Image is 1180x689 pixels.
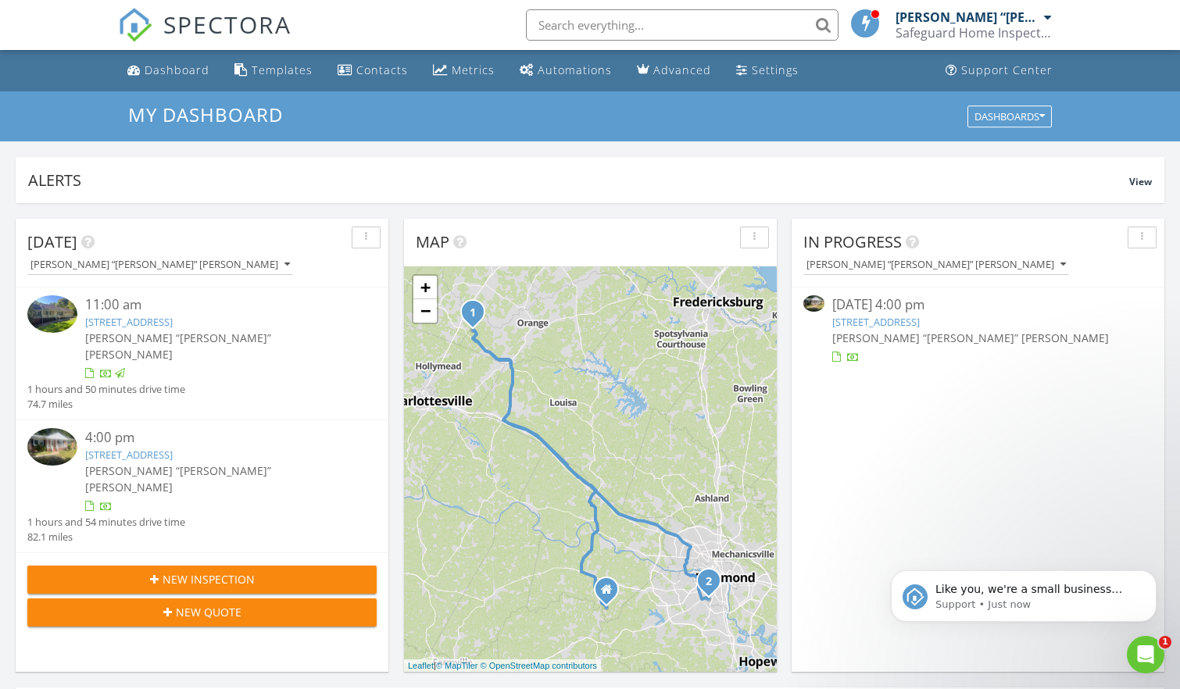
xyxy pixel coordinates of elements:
[803,295,824,311] img: 9357619%2Fcover_photos%2FE37nse8x7vzX8C2R6jRJ%2Fsmall.9357619-1756322654793
[145,62,209,77] div: Dashboard
[481,661,597,670] a: © OpenStreetMap contributors
[27,598,377,627] button: New Quote
[128,102,283,127] span: My Dashboard
[967,105,1052,127] button: Dashboards
[631,56,717,85] a: Advanced
[709,580,718,590] div: 2419 Brinkwood Dr, Richmond, VA 23224
[163,571,255,587] span: New Inspection
[961,62,1053,77] div: Support Center
[85,448,173,462] a: [STREET_ADDRESS]
[1127,636,1164,673] iframe: Intercom live chat
[473,312,482,321] div: 13161 Dogwood Ln, Barboursville, VA 22923
[803,295,1153,365] a: [DATE] 4:00 pm [STREET_ADDRESS] [PERSON_NAME] “[PERSON_NAME]” [PERSON_NAME]
[28,170,1129,191] div: Alerts
[867,537,1180,647] iframe: Intercom notifications message
[730,56,805,85] a: Settings
[404,659,601,673] div: |
[513,56,618,85] a: Automations (Basic)
[228,56,319,85] a: Templates
[27,530,185,544] div: 82.1 miles
[896,9,1040,25] div: [PERSON_NAME] “[PERSON_NAME]” [PERSON_NAME]
[30,259,290,270] div: [PERSON_NAME] “[PERSON_NAME]” [PERSON_NAME]
[27,231,77,252] span: [DATE]
[706,577,712,587] i: 2
[470,308,476,319] i: 1
[27,515,185,530] div: 1 hours and 54 minutes drive time
[85,330,271,362] span: [PERSON_NAME] “[PERSON_NAME]” [PERSON_NAME]
[896,25,1052,41] div: Safeguard Home Inspection
[27,428,77,466] img: 9357619%2Fcover_photos%2FE37nse8x7vzX8C2R6jRJ%2Fsmall.9357619-1756322654793
[85,428,347,448] div: 4:00 pm
[27,397,185,412] div: 74.7 miles
[121,56,216,85] a: Dashboard
[1159,636,1171,648] span: 1
[252,62,313,77] div: Templates
[27,295,77,333] img: 9352388%2Fcover_photos%2Fn00QeadEhhAApKAtovOu%2Fsmall.9352388-1756303700021
[118,8,152,42] img: The Best Home Inspection Software - Spectora
[27,566,377,594] button: New Inspection
[85,295,347,315] div: 11:00 am
[606,589,616,598] div: 721 Petersburg Rd, Powhatan VA 23139
[27,382,185,397] div: 1 hours and 50 minutes drive time
[452,62,495,77] div: Metrics
[974,111,1045,122] div: Dashboards
[85,315,173,329] a: [STREET_ADDRESS]
[436,661,478,670] a: © MapTiler
[176,604,241,620] span: New Quote
[163,8,291,41] span: SPECTORA
[413,276,437,299] a: Zoom in
[408,661,434,670] a: Leaflet
[331,56,414,85] a: Contacts
[413,299,437,323] a: Zoom out
[1129,175,1152,188] span: View
[832,295,1124,315] div: [DATE] 4:00 pm
[538,62,612,77] div: Automations
[85,463,271,494] span: [PERSON_NAME] “[PERSON_NAME]” [PERSON_NAME]
[27,255,293,276] button: [PERSON_NAME] “[PERSON_NAME]” [PERSON_NAME]
[832,330,1109,345] span: [PERSON_NAME] “[PERSON_NAME]” [PERSON_NAME]
[832,315,920,329] a: [STREET_ADDRESS]
[526,9,839,41] input: Search everything...
[653,62,711,77] div: Advanced
[803,255,1069,276] button: [PERSON_NAME] “[PERSON_NAME]” [PERSON_NAME]
[803,231,902,252] span: In Progress
[427,56,501,85] a: Metrics
[752,62,799,77] div: Settings
[806,259,1066,270] div: [PERSON_NAME] “[PERSON_NAME]” [PERSON_NAME]
[27,295,377,412] a: 11:00 am [STREET_ADDRESS] [PERSON_NAME] “[PERSON_NAME]” [PERSON_NAME] 1 hours and 50 minutes driv...
[27,428,377,544] a: 4:00 pm [STREET_ADDRESS] [PERSON_NAME] “[PERSON_NAME]” [PERSON_NAME] 1 hours and 54 minutes drive...
[416,231,449,252] span: Map
[356,62,408,77] div: Contacts
[939,56,1059,85] a: Support Center
[118,21,291,54] a: SPECTORA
